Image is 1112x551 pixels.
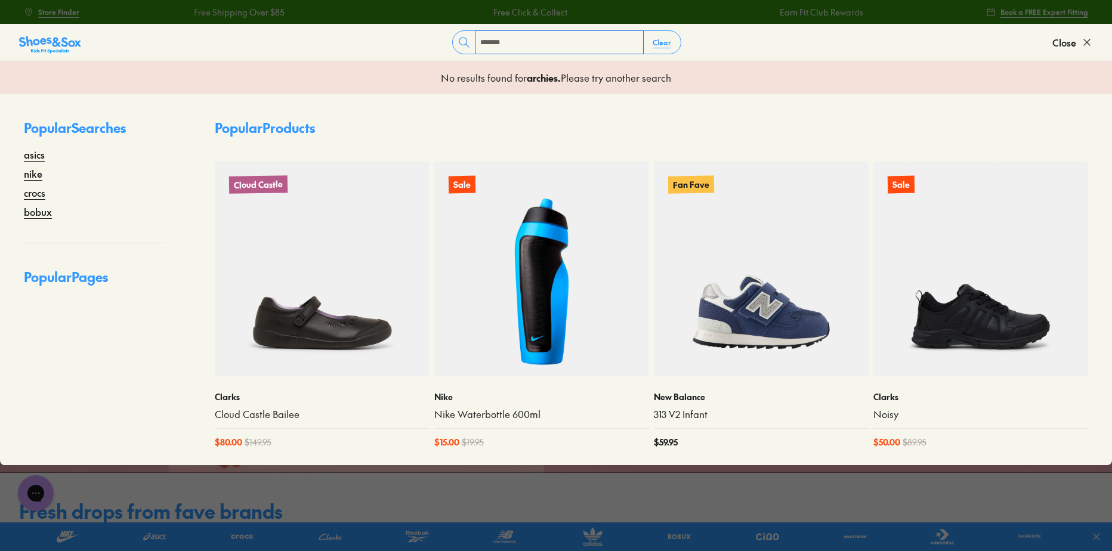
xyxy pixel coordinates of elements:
span: Store Finder [38,7,79,17]
p: Clarks [873,391,1088,403]
span: $ 19.95 [462,436,484,448]
p: Clarks [215,391,430,403]
p: Fan Fave [668,176,714,194]
a: bobux [24,205,52,219]
a: Nike Waterbottle 600ml [434,408,649,421]
a: Cloud Castle [215,162,430,376]
p: Cloud Castle [229,176,288,194]
p: Popular Pages [24,267,167,296]
a: Fan Fave [654,162,869,376]
a: Store Finder [24,1,79,23]
button: Close [1052,29,1093,55]
p: Popular Searches [24,118,167,147]
a: 313 V2 Infant [654,408,869,421]
span: $ 15.00 [434,436,459,448]
span: $ 89.95 [903,436,926,448]
p: No results found for Please try another search [441,70,671,85]
p: New Balance [654,391,869,403]
img: SNS_Logo_Responsive.svg [19,35,81,54]
a: Book a FREE Expert Fitting [986,1,1088,23]
span: Close [1052,35,1076,49]
iframe: Gorgias live chat messenger [12,471,60,515]
a: nike [24,166,42,181]
a: Free Shipping Over $85 [193,6,284,18]
a: Cloud Castle Bailee [215,408,430,421]
a: Sale [434,162,649,376]
p: Popular Products [215,118,315,138]
p: Nike [434,391,649,403]
button: Clear [643,32,681,53]
span: $ 59.95 [654,436,678,448]
span: Book a FREE Expert Fitting [1000,7,1088,17]
p: Sale [449,176,475,194]
a: Sale [873,162,1088,376]
span: $ 80.00 [215,436,242,448]
a: crocs [24,185,45,200]
p: Sale [888,176,915,194]
a: asics [24,147,45,162]
a: Noisy [873,408,1088,421]
b: archies . [527,71,561,84]
a: Free Click & Collect [493,6,567,18]
span: $ 50.00 [873,436,900,448]
a: Earn Fit Club Rewards [779,6,863,18]
a: Shoes &amp; Sox [19,33,81,52]
span: $ 149.95 [245,436,271,448]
